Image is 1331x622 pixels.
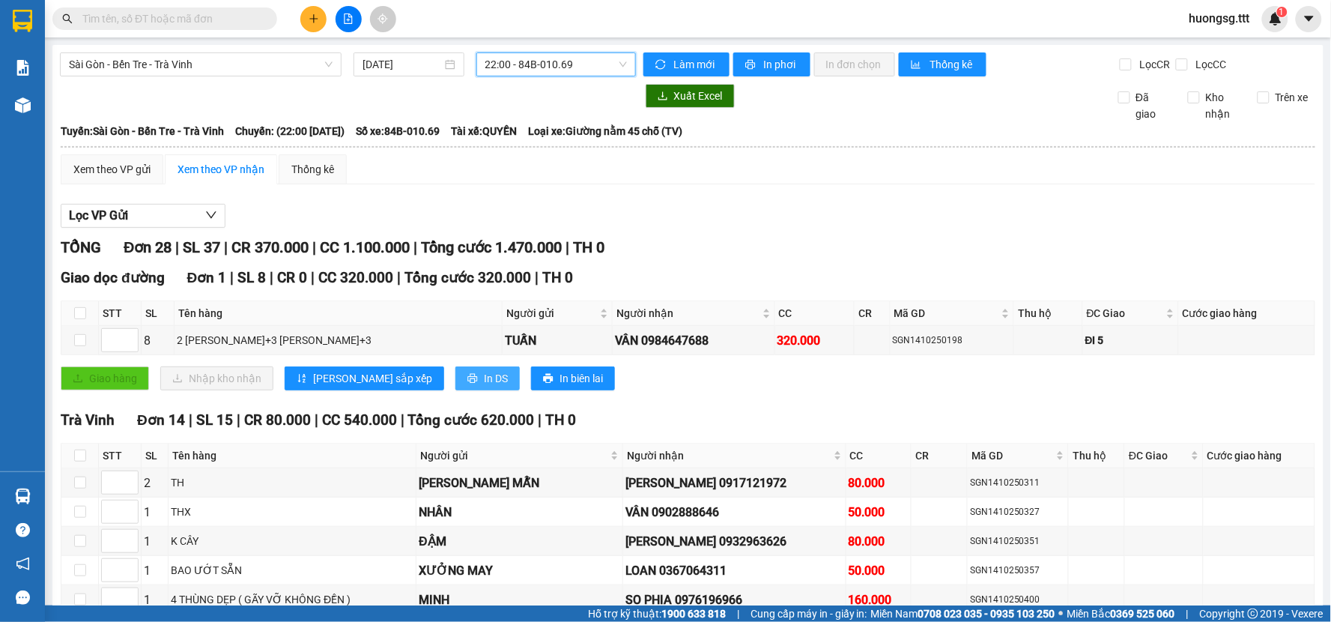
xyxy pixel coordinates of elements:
th: STT [99,301,142,326]
span: Người gửi [420,447,607,464]
span: sort-ascending [297,373,307,385]
span: Người nhận [627,447,831,464]
button: Lọc VP Gửi [61,204,225,228]
span: notification [16,557,30,571]
div: XƯỞNG MAY [419,561,620,580]
button: In đơn chọn [814,52,896,76]
div: SGN1410250198 [893,333,1012,348]
span: In biên lai [560,370,603,387]
span: | [189,411,192,429]
th: CC [846,444,912,468]
div: Xem theo VP gửi [73,161,151,178]
div: TH [171,474,413,491]
div: 320.000 [777,331,852,350]
span: SL 15 [196,411,233,429]
span: Kho nhận [1200,89,1246,122]
div: 1 [144,561,166,580]
span: Trên xe [1270,89,1315,106]
div: SGN1410250327 [970,505,1066,519]
th: CR [912,444,968,468]
div: SGN1410250311 [970,476,1066,490]
div: 8 [144,331,172,350]
span: Tổng cước 320.000 [404,269,531,286]
div: SO PHIA 0976196966 [625,591,843,609]
span: | [270,269,273,286]
div: 2 [144,474,166,492]
div: 4 THÙNG DẸP ( GÃY VỠ KHÔNG ĐỀN ) [171,591,413,608]
span: Người nhận [616,305,759,321]
span: SL 37 [183,238,220,256]
span: Đơn 28 [124,238,172,256]
span: Trà Vinh [61,411,115,429]
th: SL [142,444,169,468]
span: ⚪️ [1059,611,1064,617]
div: Thống kê [291,161,334,178]
div: 50.000 [849,561,909,580]
span: ĐC Giao [1087,305,1163,321]
span: sync [655,59,668,71]
span: Sài Gòn - Bến Tre - Trà Vinh [69,53,333,76]
div: SGN1410250351 [970,534,1066,549]
th: Cước giao hàng [1179,301,1315,326]
div: 1 [144,532,166,551]
b: Tuyến: Sài Gòn - Bến Tre - Trà Vinh [61,125,224,137]
span: Lọc CC [1190,56,1229,73]
td: SGN1410250400 [968,585,1069,615]
button: file-add [336,6,362,32]
span: [PERSON_NAME] sắp xếp [313,370,432,387]
img: solution-icon [15,60,31,76]
div: MINH [419,591,620,609]
input: Tìm tên, số ĐT hoặc mã đơn [82,10,259,27]
td: SGN1410250311 [968,468,1069,498]
span: | [230,269,234,286]
span: Đơn 14 [137,411,185,429]
span: Làm mới [674,56,718,73]
span: Miền Bắc [1067,606,1175,622]
span: Mã GD [971,447,1053,464]
span: huongsg.ttt [1177,9,1262,28]
strong: 1900 633 818 [661,608,726,620]
span: CR 370.000 [231,238,309,256]
span: In phơi [764,56,798,73]
span: Xuất Excel [674,88,723,104]
button: printerIn biên lai [531,366,615,390]
span: | [1186,606,1189,622]
div: SGN1410250400 [970,593,1066,607]
div: [PERSON_NAME] MẪN [419,474,620,492]
button: uploadGiao hàng [61,366,149,390]
span: printer [543,373,554,385]
span: Lọc CR [1134,56,1173,73]
img: logo-vxr [13,10,32,32]
sup: 1 [1277,7,1288,17]
th: Cước giao hàng [1204,444,1315,468]
span: Tổng cước 620.000 [408,411,535,429]
input: 14/10/2025 [363,56,441,73]
span: copyright [1248,609,1258,619]
div: 160.000 [849,591,909,609]
span: download [658,91,668,103]
div: BAO ƯỚT SẴN [171,562,413,579]
img: warehouse-icon [15,489,31,504]
span: | [737,606,739,622]
span: question-circle [16,523,30,537]
div: LOAN 0367064311 [625,561,843,580]
button: caret-down [1296,6,1322,32]
span: TH 0 [546,411,577,429]
span: Lọc VP Gửi [69,206,128,225]
span: CC 320.000 [318,269,393,286]
td: SGN1410250351 [968,527,1069,556]
span: file-add [343,13,354,24]
div: TUẤN [505,331,610,350]
th: CC [775,301,855,326]
span: Tổng cước 1.470.000 [421,238,562,256]
span: Hỗ trợ kỹ thuật: [588,606,726,622]
span: | [539,411,542,429]
div: 50.000 [849,503,909,522]
button: printerIn phơi [733,52,810,76]
span: 22:00 - 84B-010.69 [485,53,627,76]
img: icon-new-feature [1269,12,1282,25]
span: Mã GD [894,305,999,321]
span: printer [467,373,478,385]
div: 80.000 [849,474,909,492]
div: SGN1410250357 [970,564,1066,578]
